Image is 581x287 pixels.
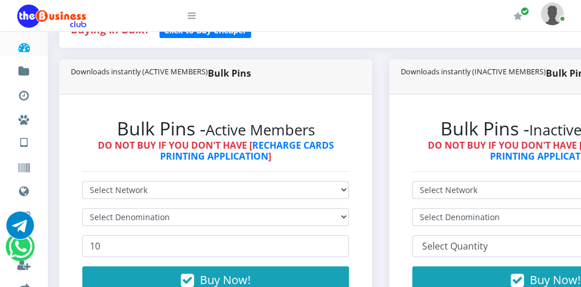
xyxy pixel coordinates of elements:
small: Downloads instantly (ACTIVE MEMBERS) [71,66,208,77]
a: Transactions [17,80,31,107]
a: Click to Buy Cheaper [160,22,251,36]
small: Downloads instantly (INACTIVE MEMBERS) [401,66,546,77]
strong: DO NOT BUY IF YOU DON'T HAVE [ ] [98,139,334,163]
i: Renew/Upgrade Subscription [514,12,522,21]
a: International VTU [44,143,140,163]
a: Miscellaneous Payments [17,104,31,131]
a: Data [17,175,31,204]
input: Enter Quantity [82,235,349,257]
a: Chat for support [6,220,34,239]
a: Nigerian VTU [44,127,140,146]
a: Vouchers [17,152,31,180]
img: Logo [17,5,86,28]
a: RECHARGE CARDS PRINTING APPLICATION [160,139,334,163]
h2: Bulk Pins - [82,118,349,139]
strong: Bulk Pins [71,66,360,80]
a: VTU [17,127,31,156]
a: Chat for support [9,241,32,260]
small: Active Members [206,120,315,140]
a: Cable TV, Electricity [17,201,31,228]
a: Register a Referral [17,249,31,277]
a: Fund wallet [17,55,31,83]
span: Renew/Upgrade Subscription [521,7,529,16]
a: Dashboard [17,31,31,59]
img: User [541,2,564,25]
